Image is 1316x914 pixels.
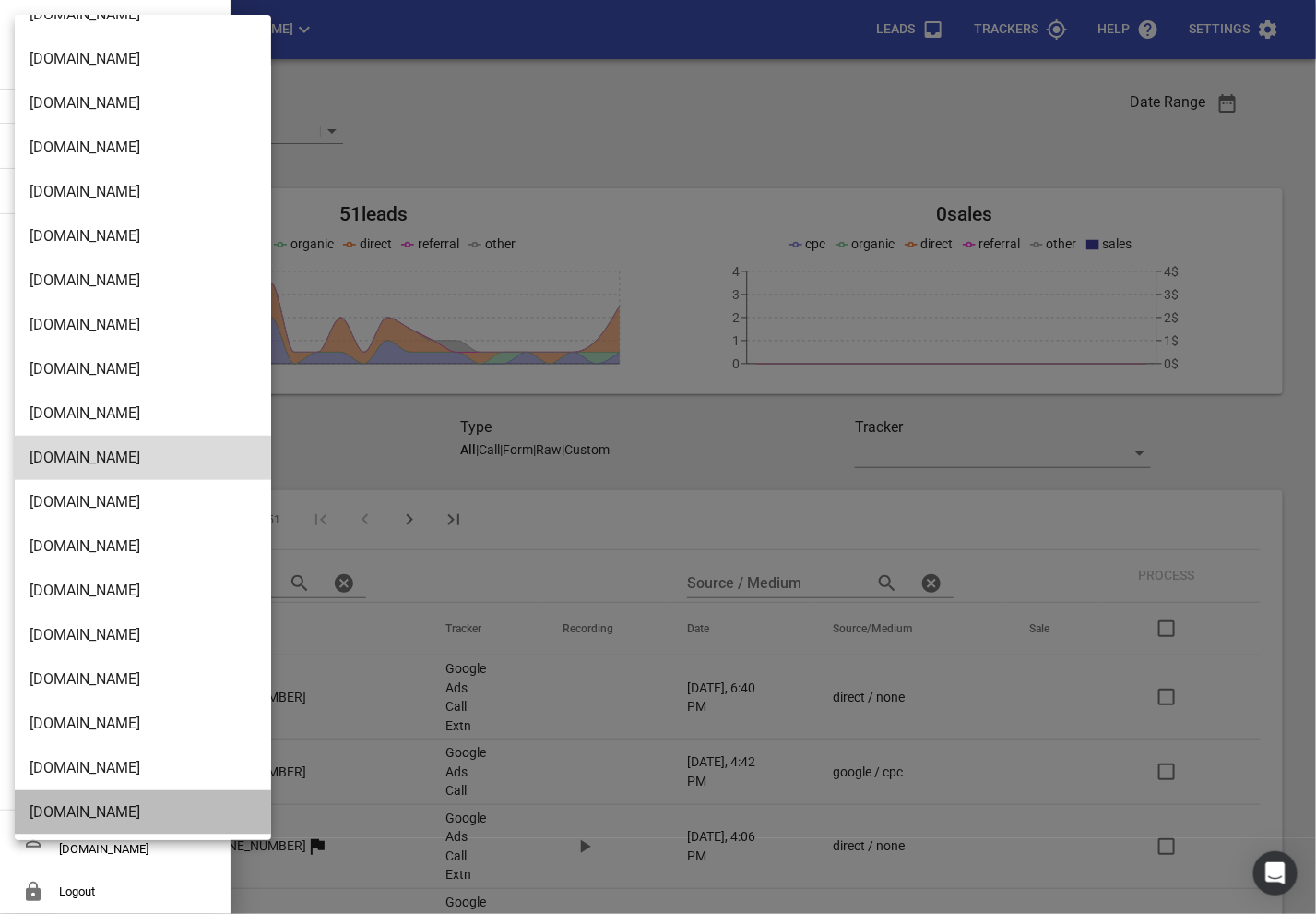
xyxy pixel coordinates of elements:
[15,391,271,436] li: [DOMAIN_NAME]
[15,569,271,613] li: [DOMAIN_NAME]
[15,480,271,524] li: [DOMAIN_NAME]
[15,347,271,391] li: [DOMAIN_NAME]
[15,170,271,214] li: [DOMAIN_NAME]
[15,81,271,126] li: [DOMAIN_NAME]
[15,657,271,702] li: [DOMAIN_NAME]
[15,524,271,569] li: [DOMAIN_NAME]
[15,702,271,746] li: [DOMAIN_NAME]
[15,259,271,303] li: [DOMAIN_NAME]
[15,214,271,259] li: [DOMAIN_NAME]
[15,613,271,657] li: [DOMAIN_NAME]
[15,746,271,790] li: [DOMAIN_NAME]
[1253,851,1298,896] div: Open Intercom Messenger
[15,126,271,170] li: [DOMAIN_NAME]
[15,436,271,480] li: [DOMAIN_NAME]
[15,303,271,347] li: [DOMAIN_NAME]
[15,790,271,835] li: [DOMAIN_NAME]
[15,37,271,81] li: [DOMAIN_NAME]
